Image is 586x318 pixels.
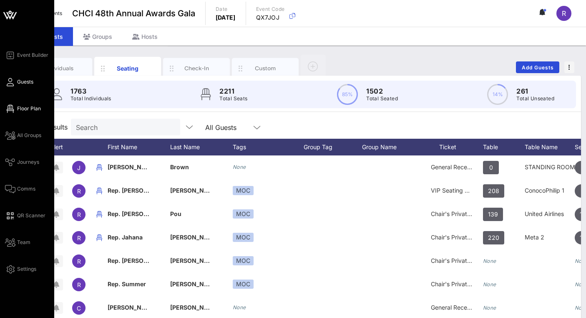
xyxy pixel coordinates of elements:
span: [PERSON_NAME] [170,234,219,241]
div: Table [483,139,525,155]
p: 1763 [70,86,111,96]
p: Event Code [256,5,285,13]
span: 208 [488,184,499,198]
a: Event Builder [5,50,48,60]
i: None [233,164,246,170]
span: Comms [17,185,35,193]
div: All Guests [200,119,267,135]
div: MOC [233,186,254,195]
i: None [483,305,496,311]
a: All Groups [5,130,41,140]
p: Total Seats [219,94,247,103]
p: Total Individuals [70,94,111,103]
div: All Guests [205,124,236,131]
span: R [77,188,81,195]
span: [PERSON_NAME] [170,187,219,194]
div: MOC [233,209,254,219]
span: [PERSON_NAME] [170,280,219,287]
span: Rep. [PERSON_NAME] [108,187,171,194]
div: MOC [233,233,254,242]
i: None [233,304,246,310]
div: Hosts [122,27,168,46]
div: Tags [233,139,304,155]
span: [PERSON_NAME] [170,257,219,264]
span: R [77,234,81,242]
span: Event Builder [17,51,48,59]
span: R [77,211,81,218]
span: All Groups [17,132,41,139]
span: Chair's Private Reception [431,234,500,241]
span: Guests [17,78,33,86]
span: 10 [580,208,586,221]
div: Individuals [40,64,78,72]
span: General Reception [431,163,481,170]
span: Rep. Summer [108,280,146,287]
button: Add Guests [516,61,559,73]
div: First Name [108,139,170,155]
p: Total Unseated [516,94,554,103]
div: Table Name [525,139,575,155]
p: 2211 [219,86,247,96]
span: Brown [170,163,189,170]
span: [PERSON_NAME] [108,304,157,311]
div: Custom [247,64,284,72]
span: 220 [488,231,499,244]
a: QR Scanner [5,211,45,221]
span: R [77,281,81,288]
span: 9 [581,184,585,198]
div: STANDING ROOM ONLY- NO TABLE ASSIGNMENT [525,155,575,179]
div: Group Name [362,139,420,155]
span: 139 [488,208,498,221]
a: Comms [5,184,35,194]
div: Group Tag [304,139,362,155]
div: Check-In [178,64,215,72]
span: Chair's Private Reception [431,280,500,287]
span: VIP Seating & Chair's Private Reception [431,187,539,194]
a: Floor Plan [5,104,41,114]
p: [DATE] [216,13,236,22]
div: United Airlines [525,202,575,226]
span: Chair's Private Reception [431,210,500,217]
span: 0 [489,161,493,174]
span: General Reception [431,304,481,311]
span: Rep. [PERSON_NAME] [108,210,171,217]
span: Add Guests [521,64,554,71]
a: Journeys [5,157,39,167]
span: Chair's Private Reception [431,257,500,264]
span: Journeys [17,158,39,166]
div: Last Name [170,139,233,155]
div: MOC [233,280,254,289]
span: Rep. [PERSON_NAME] [108,257,171,264]
p: 261 [516,86,554,96]
div: MOC [233,256,254,265]
div: Seating [109,64,146,73]
span: R [562,9,566,18]
div: Alert [46,139,67,155]
div: Groups [73,27,122,46]
div: Meta 2 [525,226,575,249]
span: [PERSON_NAME] [108,163,157,170]
p: QX7JOJ [256,13,285,22]
a: Guests [5,77,33,87]
span: R [77,258,81,265]
p: Date [216,5,236,13]
i: None [483,258,496,264]
div: ConocoPhilip 1 [525,179,575,202]
span: Settings [17,265,36,273]
span: CHCI 48th Annual Awards Gala [72,7,195,20]
span: [PERSON_NAME] [170,304,219,311]
i: None [483,281,496,287]
span: Rep. Jahana [108,234,143,241]
span: Pou [170,210,181,217]
a: Team [5,237,30,247]
p: 1502 [366,86,398,96]
p: Total Seated [366,94,398,103]
span: Floor Plan [17,105,41,112]
a: Settings [5,264,36,274]
span: 10 [580,231,586,244]
span: C [77,305,81,312]
span: J [77,164,80,171]
div: R [556,6,571,21]
div: Ticket [420,139,483,155]
span: Team [17,239,30,246]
